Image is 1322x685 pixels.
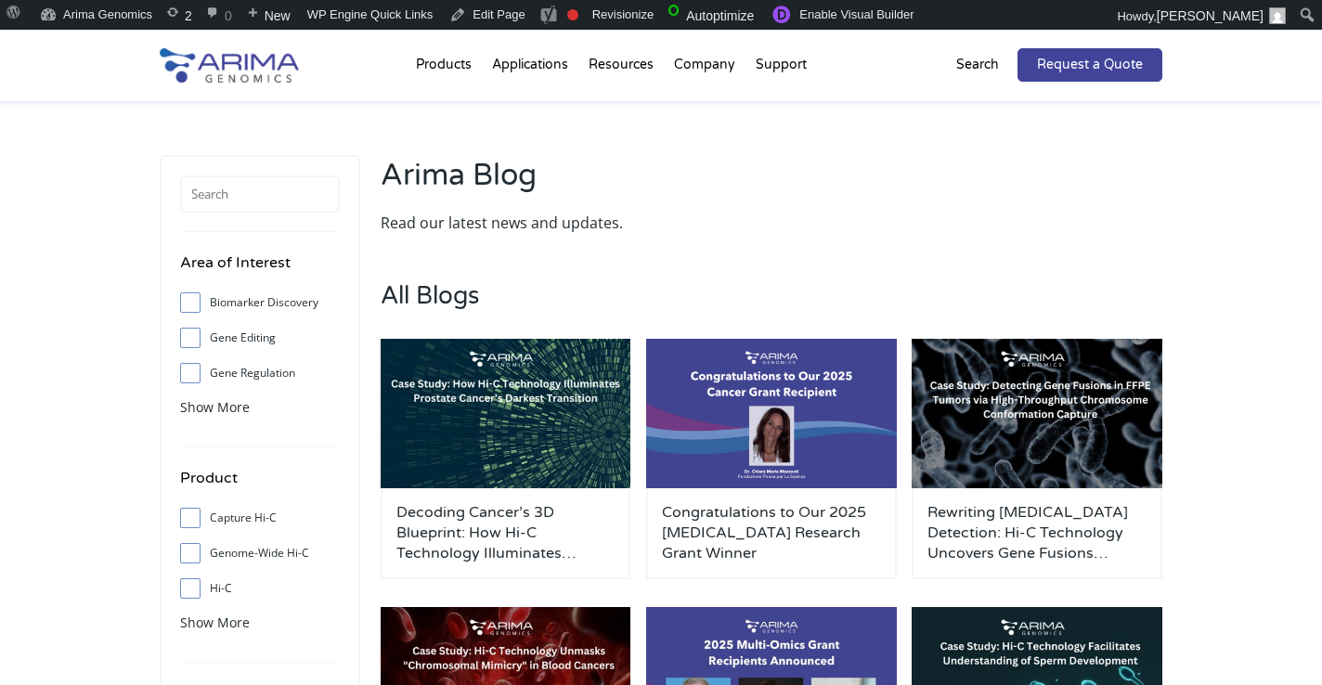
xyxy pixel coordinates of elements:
[180,324,340,352] label: Gene Editing
[396,502,616,563] a: Decoding Cancer’s 3D Blueprint: How Hi-C Technology Illuminates [MEDICAL_DATA] Cancer’s Darkest T...
[160,48,299,83] img: Arima-Genomics-logo
[381,281,1162,339] h3: All Blogs
[567,9,578,20] div: Focus keyphrase not set
[662,502,881,563] a: Congratulations to Our 2025 [MEDICAL_DATA] Research Grant Winner
[381,339,631,489] img: Arima-March-Blog-Post-Banner-3-500x300.jpg
[912,339,1162,489] img: Arima-March-Blog-Post-Banner-2-500x300.jpg
[180,359,340,387] label: Gene Regulation
[381,155,762,211] h2: Arima Blog
[1157,8,1264,23] span: [PERSON_NAME]
[180,614,250,631] span: Show More
[180,466,340,504] h4: Product
[180,289,340,317] label: Biomarker Discovery
[927,502,1147,563] a: Rewriting [MEDICAL_DATA] Detection: Hi-C Technology Uncovers Gene Fusions Missed by Standard Methods
[180,504,340,532] label: Capture Hi-C
[180,575,340,602] label: Hi-C
[956,53,999,77] p: Search
[1017,48,1162,82] a: Request a Quote
[180,539,340,567] label: Genome-Wide Hi-C
[646,339,897,489] img: genome-assembly-grant-2025-500x300.png
[180,251,340,289] h4: Area of Interest
[381,211,762,235] p: Read our latest news and updates.
[180,175,340,213] input: Search
[180,398,250,416] span: Show More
